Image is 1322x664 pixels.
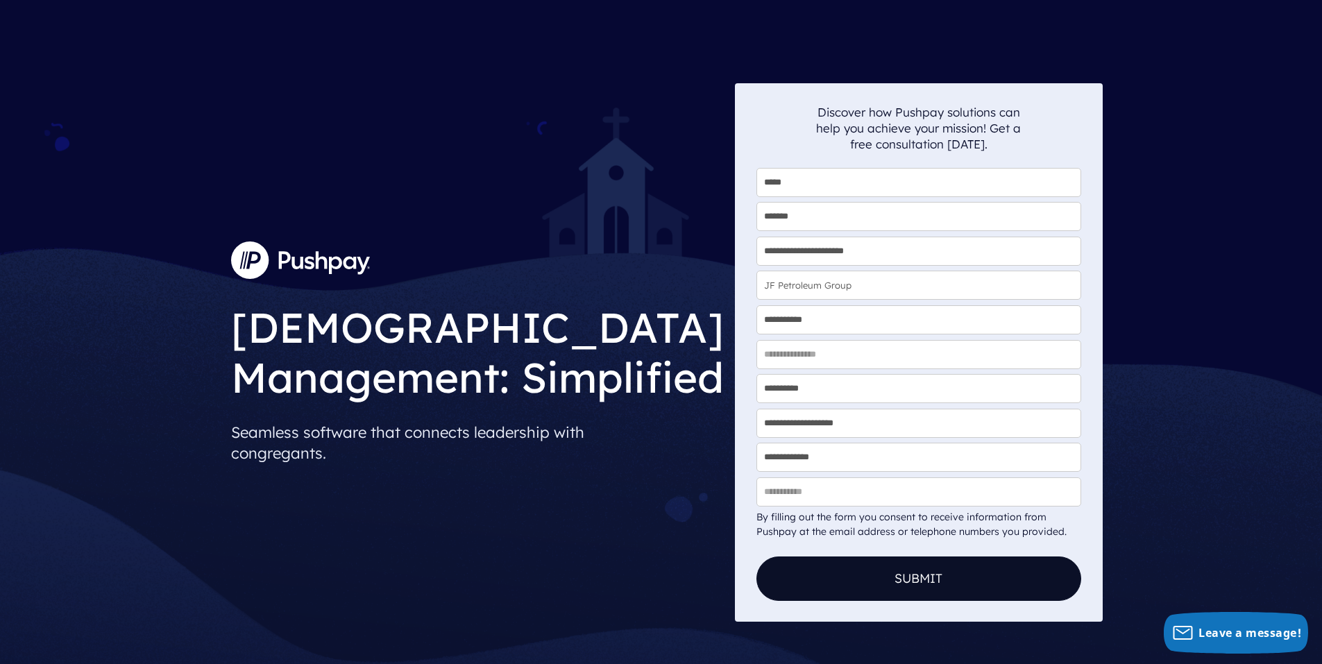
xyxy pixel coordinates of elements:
[1198,625,1301,640] span: Leave a message!
[756,556,1081,601] button: Submit
[231,291,724,406] h1: [DEMOGRAPHIC_DATA] Management: Simplified
[756,271,1081,300] input: Church Name
[756,510,1081,539] div: By filling out the form you consent to receive information from Pushpay at the email address or t...
[816,104,1022,152] p: Discover how Pushpay solutions can help you achieve your mission! Get a free consultation [DATE].
[231,416,724,469] p: Seamless software that connects leadership with congregants.
[1164,612,1308,654] button: Leave a message!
